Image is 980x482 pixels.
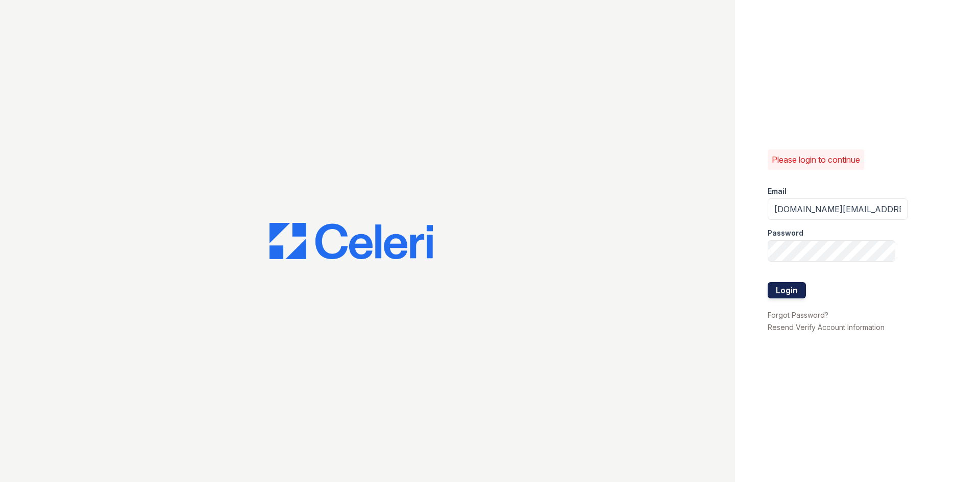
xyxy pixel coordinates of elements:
a: Forgot Password? [768,311,828,319]
a: Resend Verify Account Information [768,323,885,332]
p: Please login to continue [772,154,860,166]
button: Login [768,282,806,298]
label: Email [768,186,787,196]
img: CE_Logo_Blue-a8612792a0a2168367f1c8372b55b34899dd931a85d93a1a3d3e32e68fde9ad4.png [269,223,433,260]
label: Password [768,228,803,238]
